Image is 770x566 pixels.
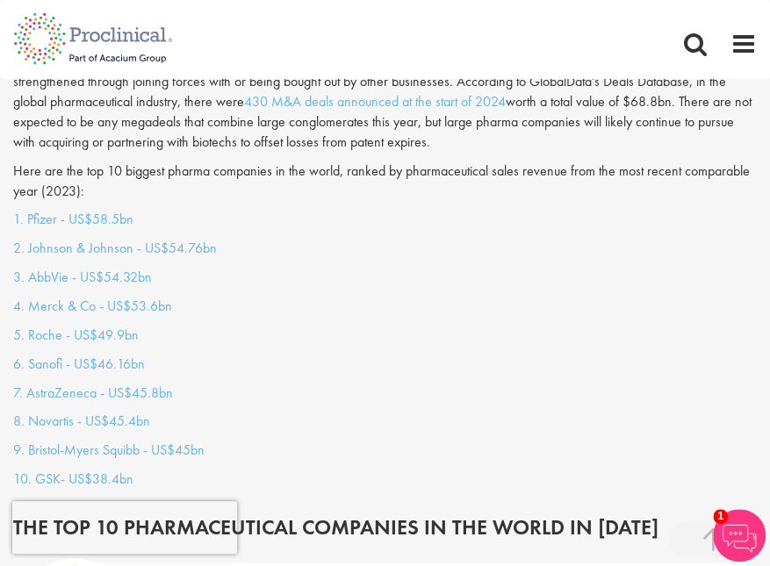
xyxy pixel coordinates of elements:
[13,326,139,344] a: 5. Roche - US$49.9bn
[713,509,728,524] span: 1
[13,355,145,373] a: 6. Sanofi - US$46.16bn
[13,210,133,228] a: 1. Pfizer - US$58.5bn
[13,516,757,539] h2: THE TOP 10 PHARMACEUTICAL COMPANIES IN THE WORLD IN [DATE]
[13,412,150,430] a: 8. Novartis - US$45.4bn
[713,509,766,562] img: Chatbot
[13,383,173,402] a: 7. AstraZeneca - US$45.8bn
[13,161,757,202] p: Here are the top 10 biggest pharma companies in the world, ranked by pharmaceutical sales revenue...
[13,297,172,315] a: 4. Merck & Co - US$53.6bn
[13,268,152,286] a: 3. AbbVie - US$54.32bn
[13,239,217,257] a: 2. Johnson & Johnson - US$54.76bn
[13,441,205,459] a: 9. Bristol-Myers Squibb - US$45bn
[244,92,506,111] a: 430 M&A deals announced at the start of 2024
[12,501,237,554] iframe: reCAPTCHA
[13,469,133,488] a: 10. GSK- US$38.4bn
[13,53,757,153] p: Mergers and acquisitions (M&A) are also gradually changing the marketplace and some of the larges...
